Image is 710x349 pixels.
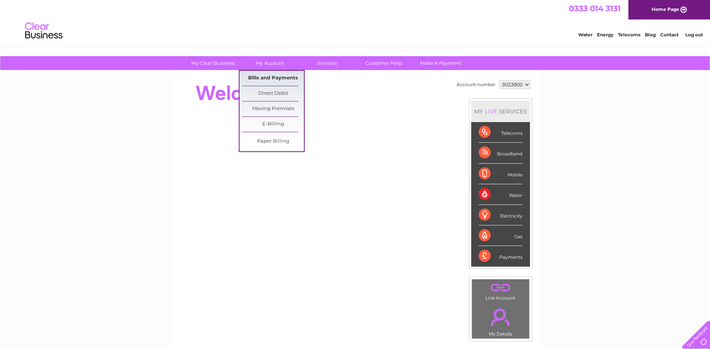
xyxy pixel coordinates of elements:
[479,184,522,205] div: Water
[474,304,527,330] a: .
[455,78,497,91] td: Account number
[597,32,613,37] a: Energy
[242,86,304,101] a: Direct Debit
[25,19,63,42] img: logo.png
[296,56,358,70] a: Services
[479,246,522,266] div: Payments
[479,164,522,184] div: Mobile
[242,101,304,116] a: Moving Premises
[179,4,532,36] div: Clear Business is a trading name of Verastar Limited (registered in [GEOGRAPHIC_DATA] No. 3667643...
[479,205,522,225] div: Electricity
[618,32,640,37] a: Telecoms
[182,56,244,70] a: My Clear Business
[242,71,304,86] a: Bills and Payments
[569,4,621,13] a: 0333 014 3131
[479,122,522,143] div: Telecoms
[645,32,656,37] a: Blog
[471,101,530,122] div: MY SERVICES
[483,108,499,115] div: LIVE
[472,302,530,339] td: My Details
[474,281,527,294] a: .
[242,134,304,149] a: Paper Billing
[578,32,592,37] a: Water
[479,143,522,163] div: Broadband
[660,32,679,37] a: Contact
[685,32,703,37] a: Log out
[353,56,415,70] a: Customer Help
[472,279,530,303] td: Link Account
[239,56,301,70] a: My Account
[479,225,522,246] div: Gas
[410,56,472,70] a: Make A Payment
[242,117,304,132] a: E-Billing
